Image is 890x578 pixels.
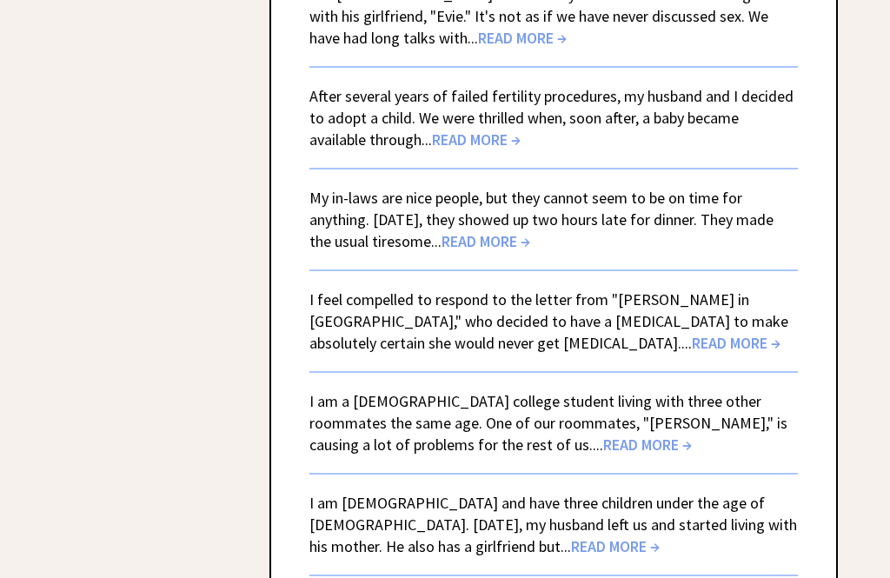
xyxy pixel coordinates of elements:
[603,435,692,455] span: READ MORE →
[309,87,794,150] a: After several years of failed fertility procedures, my husband and I decided to adopt a child. We...
[442,232,530,252] span: READ MORE →
[309,392,787,455] a: I am a [DEMOGRAPHIC_DATA] college student living with three other roommates the same age. One of ...
[571,537,660,557] span: READ MORE →
[478,29,567,49] span: READ MORE →
[692,334,780,354] span: READ MORE →
[309,189,774,252] a: My in-laws are nice people, but they cannot seem to be on time for anything. [DATE], they showed ...
[432,130,521,150] span: READ MORE →
[309,494,797,557] a: I am [DEMOGRAPHIC_DATA] and have three children under the age of [DEMOGRAPHIC_DATA]. [DATE], my h...
[309,290,788,354] a: I feel compelled to respond to the letter from "[PERSON_NAME] in [GEOGRAPHIC_DATA]," who decided ...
